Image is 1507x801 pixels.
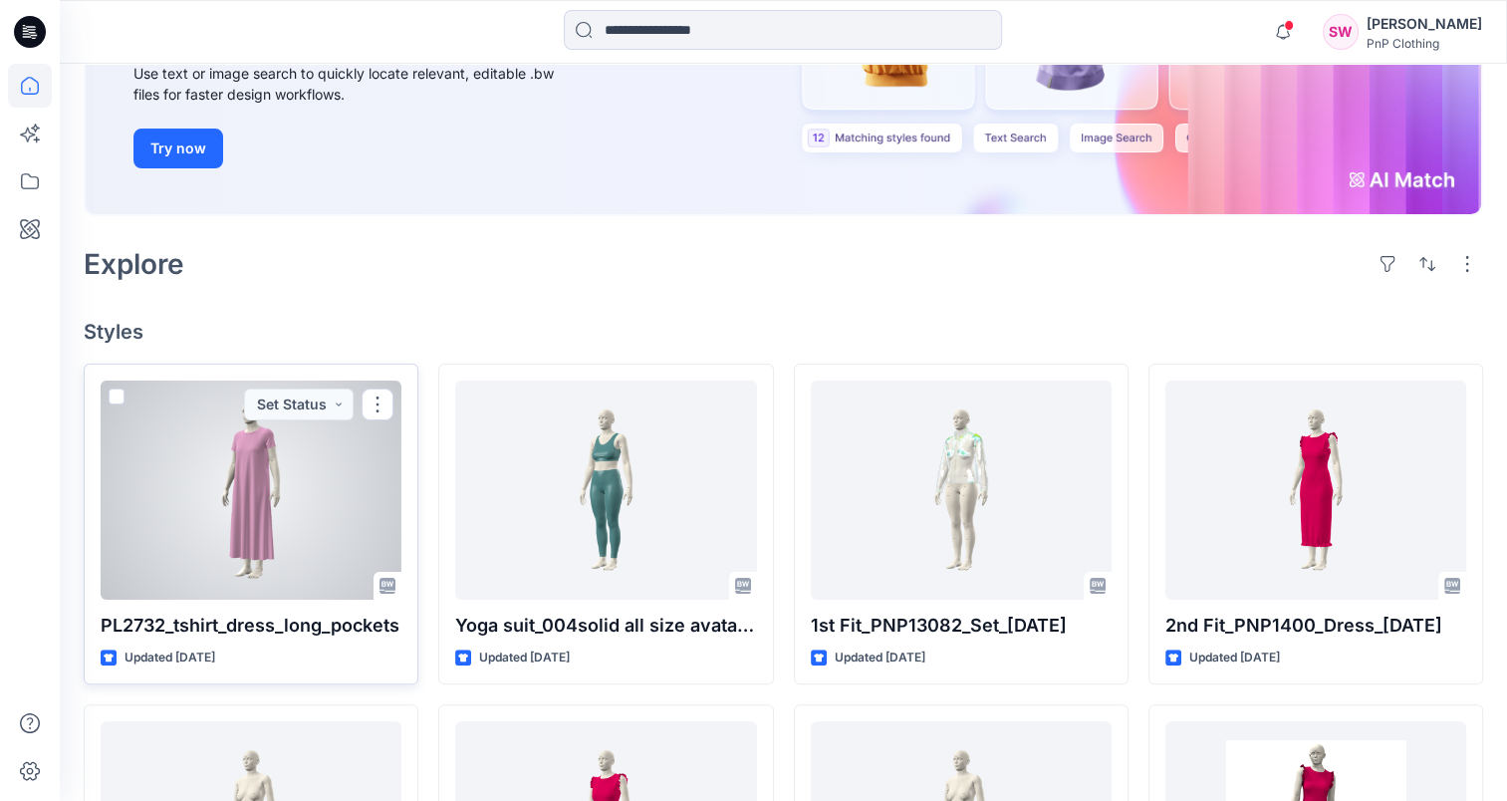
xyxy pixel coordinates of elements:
[101,381,401,600] a: PL2732_tshirt_dress_long_pockets
[455,381,756,600] a: Yoga suit_004solid all size avatars simulation
[811,381,1112,600] a: 1st Fit_PNP13082_Set_01.10.25
[133,63,582,105] div: Use text or image search to quickly locate relevant, editable .bw files for faster design workflows.
[1165,381,1466,600] a: 2nd Fit_PNP1400_Dress_30.09.25
[125,648,215,668] p: Updated [DATE]
[835,648,925,668] p: Updated [DATE]
[1165,612,1466,640] p: 2nd Fit_PNP1400_Dress_[DATE]
[84,320,1483,344] h4: Styles
[1367,12,1482,36] div: [PERSON_NAME]
[133,129,223,168] button: Try now
[1189,648,1280,668] p: Updated [DATE]
[101,612,401,640] p: PL2732_tshirt_dress_long_pockets
[1367,36,1482,51] div: PnP Clothing
[811,612,1112,640] p: 1st Fit_PNP13082_Set_[DATE]
[455,612,756,640] p: Yoga suit_004solid all size avatars simulation
[84,248,184,280] h2: Explore
[479,648,570,668] p: Updated [DATE]
[1323,14,1359,50] div: SW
